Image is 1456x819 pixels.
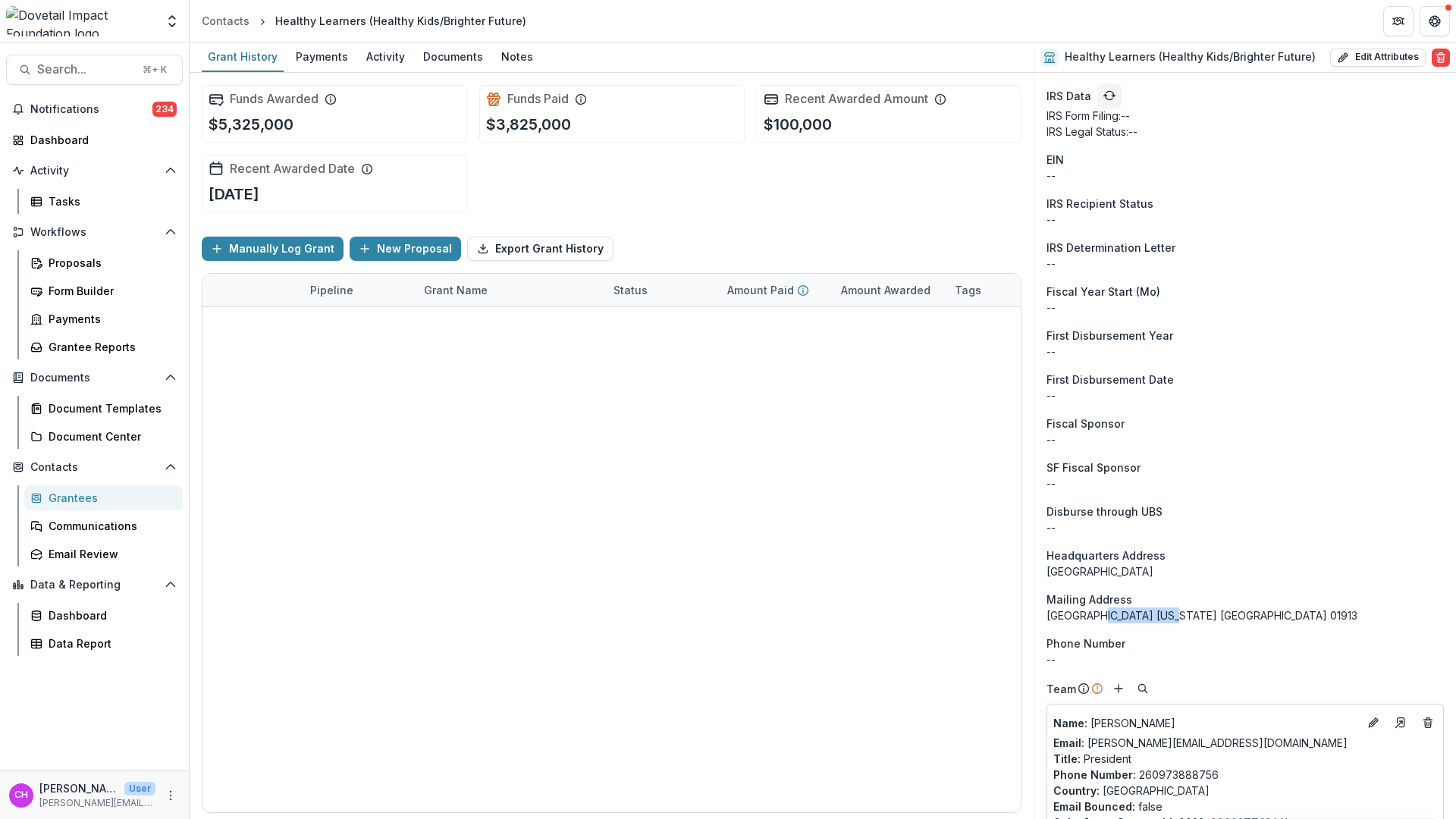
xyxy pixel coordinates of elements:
[1046,431,1444,447] div: --
[275,13,526,29] div: Healthy Learners (Healthy Kids/Brighter Future)
[1046,196,1153,212] span: IRS Recipient Status
[49,428,171,444] div: Document Center
[49,193,171,209] div: Tasks
[49,546,171,562] div: Email Review
[1053,751,1437,767] p: President
[1046,168,1444,184] div: --
[24,513,183,538] a: Communications
[30,226,158,239] span: Workflows
[1053,735,1348,751] a: Email: [PERSON_NAME][EMAIL_ADDRESS][DOMAIN_NAME]
[290,45,354,67] div: Payments
[49,518,171,534] div: Communications
[1046,240,1175,256] span: IRS Determination Letter
[49,339,171,355] div: Grantee Reports
[209,113,293,136] p: $5,325,000
[24,541,183,566] a: Email Review
[507,92,569,106] h2: Funds Paid
[1065,51,1316,64] h2: Healthy Learners (Healthy Kids/Brighter Future)
[415,274,604,306] div: Grant Name
[6,158,183,183] button: Open Activity
[202,45,284,67] div: Grant History
[832,274,946,306] div: Amount Awarded
[49,255,171,271] div: Proposals
[1046,372,1174,388] span: First Disbursement Date
[1046,504,1163,519] span: Disburse through UBS
[1383,6,1414,36] button: Partners
[301,274,415,306] div: Pipeline
[1046,635,1125,651] span: Phone Number
[24,485,183,510] a: Grantees
[604,274,718,306] div: Status
[24,334,183,359] a: Grantee Reports
[1109,679,1128,698] button: Add
[946,274,1059,306] div: Tags
[30,372,158,384] span: Documents
[30,103,152,116] span: Notifications
[1046,460,1141,475] span: SF Fiscal Sponsor
[415,282,497,298] div: Grant Name
[417,42,489,72] a: Documents
[467,237,613,261] button: Export Grant History
[6,55,183,85] button: Search...
[727,282,794,298] p: Amount Paid
[209,183,259,206] p: [DATE]
[30,132,171,148] div: Dashboard
[24,306,183,331] a: Payments
[1053,717,1087,730] span: Name :
[1364,714,1382,732] button: Edit
[1046,519,1444,535] p: --
[1389,711,1413,735] a: Go to contact
[49,635,171,651] div: Data Report
[24,278,183,303] a: Form Builder
[49,311,171,327] div: Payments
[30,165,158,177] span: Activity
[495,42,539,72] a: Notes
[486,113,571,136] p: $3,825,000
[49,283,171,299] div: Form Builder
[6,220,183,244] button: Open Workflows
[124,782,155,795] p: User
[1053,784,1100,797] span: Country :
[360,42,411,72] a: Activity
[24,424,183,449] a: Document Center
[1420,6,1450,36] button: Get Help
[49,607,171,623] div: Dashboard
[6,127,183,152] a: Dashboard
[1046,563,1444,579] div: [GEOGRAPHIC_DATA]
[1046,256,1444,271] p: --
[196,10,532,32] nav: breadcrumb
[6,6,155,36] img: Dovetail Impact Foundation logo
[604,282,657,298] div: Status
[24,603,183,628] a: Dashboard
[1046,344,1444,359] p: --
[1046,681,1076,697] p: Team
[39,780,118,796] p: [PERSON_NAME] [PERSON_NAME]
[6,573,183,597] button: Open Data & Reporting
[49,400,171,416] div: Document Templates
[1046,300,1444,315] p: --
[1046,416,1125,431] span: Fiscal Sponsor
[24,396,183,421] a: Document Templates
[718,274,832,306] div: Amount Paid
[30,461,158,474] span: Contacts
[1046,548,1166,563] span: Headquarters Address
[6,97,183,121] button: Notifications234
[24,250,183,275] a: Proposals
[1053,736,1084,749] span: Email:
[1053,767,1437,783] p: 260973888756
[290,42,354,72] a: Payments
[202,42,284,72] a: Grant History
[6,455,183,479] button: Open Contacts
[946,282,990,298] div: Tags
[30,579,158,591] span: Data & Reporting
[162,6,183,36] button: Open entity switcher
[202,13,249,29] div: Contacts
[1046,328,1173,344] span: First Disbursement Year
[24,189,183,214] a: Tasks
[1419,714,1437,732] button: Deletes
[785,92,928,106] h2: Recent Awarded Amount
[6,366,183,390] button: Open Documents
